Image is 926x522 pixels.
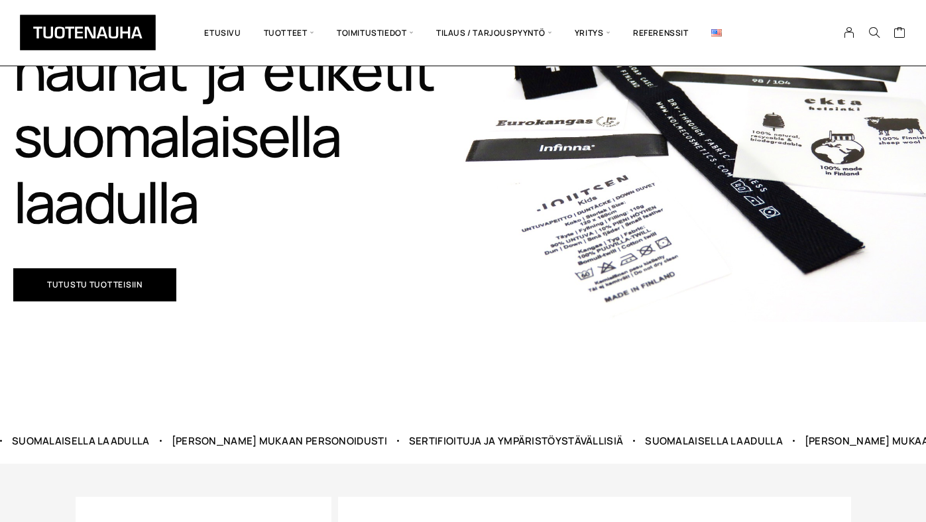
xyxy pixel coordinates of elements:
[325,10,425,56] span: Toimitustiedot
[2,434,140,448] div: Suomalaisella laadulla
[20,15,156,50] img: Tuotenauha Oy
[193,10,252,56] a: Etusivu
[894,26,906,42] a: Cart
[399,434,613,448] div: Sertifioituja ja ympäristöystävällisiä
[622,10,700,56] a: Referenssit
[47,281,143,289] span: Tutustu tuotteisiin
[425,10,563,56] span: Tilaus / Tarjouspyyntö
[563,10,622,56] span: Yritys
[862,26,887,38] button: Search
[13,268,176,301] a: Tutustu tuotteisiin
[162,434,377,448] div: [PERSON_NAME] mukaan personoidusti
[837,26,862,38] a: My Account
[253,10,325,56] span: Tuotteet
[711,29,722,36] img: English
[635,434,773,448] div: Suomalaisella laadulla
